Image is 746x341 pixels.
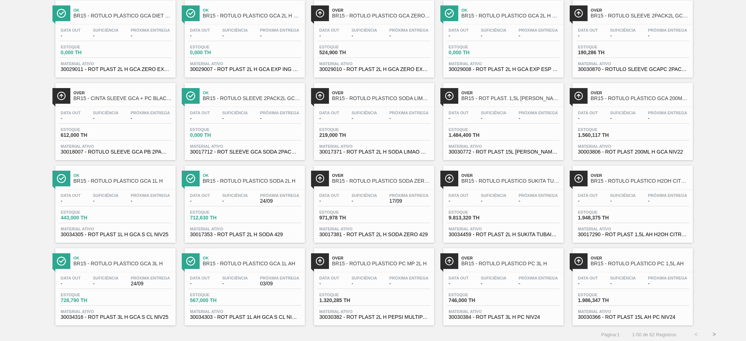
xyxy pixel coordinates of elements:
span: Suficiência [222,193,248,198]
span: - [222,281,248,286]
span: Data out [190,276,210,280]
span: BR15 - CINTA SLEEVE GCA + PC BLACK 2PACK1L [74,96,172,101]
span: - [519,281,558,286]
span: - [578,281,598,286]
img: Ícone [574,174,583,183]
span: - [449,198,469,204]
a: ÍconeOkBR15 - RÓTULO PLÁSTICO GCA 1L AHData out-Suficiência-Próxima Entrega03/09Estoque567,000 TH... [179,243,309,325]
span: - [519,198,558,204]
span: - [389,116,429,121]
span: - [93,198,118,204]
img: Ícone [186,91,195,100]
span: 443,000 TH [61,215,112,221]
span: Material ativo [190,62,299,66]
img: Ícone [445,9,454,18]
span: Próxima Entrega [131,111,170,115]
span: BR15 - RÓTULO PLÁSTICO GCA 200ML H [591,96,689,101]
span: Data out [449,28,469,32]
span: BR15 - RÓTULO PLÁSTICO GCA DIET 2L H EXPORTAÇÃO [74,13,172,19]
span: - [648,198,687,204]
img: Ícone [574,91,583,100]
span: Próxima Entrega [519,193,558,198]
span: Estoque [578,293,629,297]
span: Suficiência [610,193,636,198]
span: Data out [190,193,210,198]
span: - [319,281,339,286]
span: Suficiência [352,193,377,198]
span: Material ativo [319,227,429,231]
img: Ícone [57,257,66,266]
span: 219,000 TH [319,132,370,138]
span: - [648,281,687,286]
span: Suficiência [93,193,118,198]
img: Ícone [445,257,454,266]
span: - [319,198,339,204]
span: - [190,33,210,39]
span: Over [332,8,431,12]
span: Data out [319,111,339,115]
span: - [519,116,558,121]
span: BR15 - ROT PLAST. 1,5L AH SUKITA [462,96,560,101]
span: - [610,198,636,204]
span: Suficiência [352,111,377,115]
span: 712,630 TH [190,215,241,221]
span: 30030366 - ROT PLAST 15L AH PC NIV24 [578,314,687,320]
span: Material ativo [449,144,558,148]
span: - [449,116,469,121]
span: 1.948,375 TH [578,215,629,221]
span: Estoque [319,210,370,214]
span: Ok [74,256,172,260]
span: Próxima Entrega [260,276,299,280]
span: Material ativo [578,144,687,148]
span: Estoque [190,127,241,132]
span: 30017371 - ROT PLAST 2L H SODA LIMAO MP 429 [319,149,429,155]
span: Ok [462,8,560,12]
span: BR15 - RÓTULO PLÁSTICO GCA 3L H [74,261,172,266]
span: Suficiência [610,28,636,32]
span: Suficiência [352,28,377,32]
span: - [352,198,377,204]
span: - [389,281,429,286]
span: Próxima Entrega [648,111,687,115]
img: Ícone [186,9,195,18]
span: 30029010 - ROT PLAST 2L H GCA ZERO EXP ESP NIV23 [319,67,429,72]
span: - [222,33,248,39]
span: 1.484,400 TH [449,132,500,138]
span: - [481,281,506,286]
span: BR15 - RÓTULO PLÁSTICO PC MP 2L H [332,261,431,266]
span: - [352,281,377,286]
span: - [260,33,299,39]
span: 30029011 - ROT PLAST 2L H GCA ZERO EXP ING NIV23 [61,67,170,72]
span: BR15 - RÓTULO PLÁSTICO SODA LIMÃO MP 2L H [332,96,431,101]
span: BR15 - RÓTULO SLEEVE 2PACK2L GCA + PC [591,13,689,19]
span: 1 - 50 de 62 Registros [631,332,676,337]
span: - [260,116,299,121]
a: ÍconeOkBR15 - RÓTULO PLÁSTICO GCA 1L HData out-Suficiência-Próxima Entrega-Estoque443,000 THMater... [50,160,179,243]
img: Ícone [315,174,325,183]
span: Data out [61,111,81,115]
span: - [578,198,598,204]
span: Próxima Entrega [389,276,429,280]
span: - [481,198,506,204]
span: 0,000 TH [61,50,112,55]
span: 30017353 - ROT PLAST 2L H SODA 429 [190,232,299,237]
span: - [578,33,598,39]
span: Ok [203,91,301,95]
span: - [610,116,636,121]
span: Estoque [449,45,500,49]
a: ÍconeOverBR15 - RÓTULO PLÁSTICO PC MP 2L HData out-Suficiência-Próxima Entrega-Estoque1.320,285 T... [309,243,438,325]
span: Material ativo [61,309,170,314]
img: Ícone [445,174,454,183]
img: Ícone [186,257,195,266]
span: Estoque [61,293,112,297]
span: - [449,33,469,39]
span: Estoque [449,127,500,132]
span: - [481,116,506,121]
span: - [61,198,81,204]
span: - [389,33,429,39]
span: 190,286 TH [578,50,629,55]
span: - [610,281,636,286]
span: Estoque [578,45,629,49]
span: BR15 - RÓTULO PLÁSTICO H2OH CITRUS 1,5L AH [591,178,689,184]
a: ÍconeOverBR15 - RÓTULO PLÁSTICO H2OH CITRUS 1,5L AHData out-Suficiência-Próxima Entrega-Estoque1.... [567,160,696,243]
